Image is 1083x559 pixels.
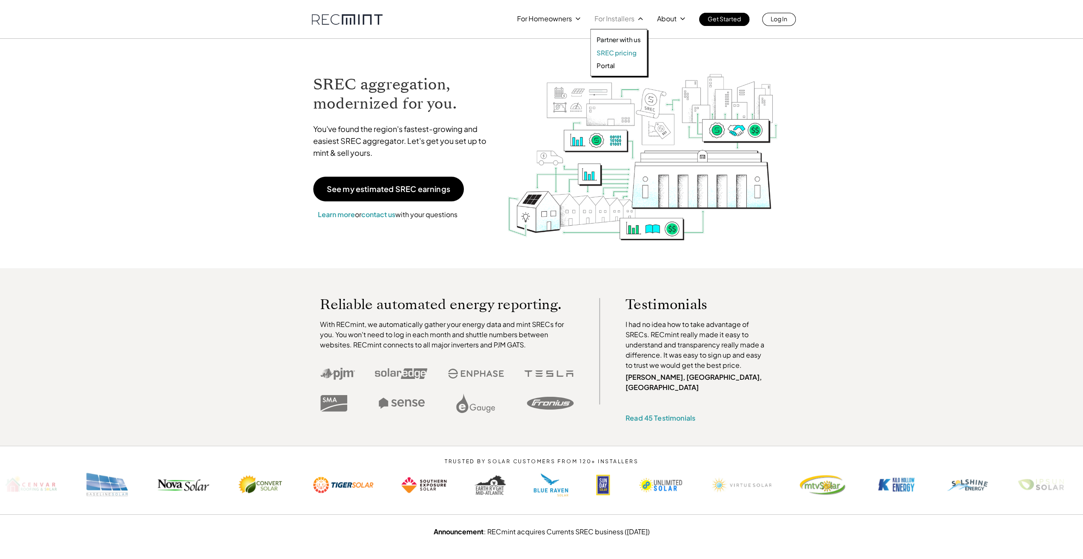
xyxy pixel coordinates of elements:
a: SREC pricing [597,49,641,57]
p: I had no idea how to take advantage of SRECs. RECmint really made it easy to understand and trans... [626,319,769,370]
p: or with your questions [313,209,462,220]
a: Announcement: RECmint acquires Currents SREC business ([DATE]) [434,527,650,536]
p: SREC pricing [597,49,636,57]
a: contact us [361,210,395,219]
p: For Installers [594,13,634,25]
a: Learn more [318,210,355,219]
a: Read 45 Testimonials [626,413,695,422]
a: Log In [762,13,796,26]
a: Partner with us [597,35,641,44]
p: Log In [771,13,787,25]
p: Testimonials [626,298,752,311]
strong: Announcement [434,527,484,536]
img: RECmint value cycle [507,52,778,243]
a: Portal [597,61,641,70]
p: Reliable automated energy reporting. [320,298,574,311]
p: With RECmint, we automatically gather your energy data and mint SRECs for you. You won't need to ... [320,319,574,350]
p: See my estimated SREC earnings [327,185,450,193]
a: See my estimated SREC earnings [313,177,464,201]
a: Get Started [699,13,749,26]
p: [PERSON_NAME], [GEOGRAPHIC_DATA], [GEOGRAPHIC_DATA] [626,372,769,393]
p: About [657,13,677,25]
p: You've found the region's fastest-growing and easiest SREC aggregator. Let's get you set up to mi... [313,123,494,159]
p: For Homeowners [517,13,572,25]
p: Get Started [708,13,741,25]
p: TRUSTED BY SOLAR CUSTOMERS FROM 120+ INSTALLERS [419,459,664,464]
p: Portal [597,61,615,70]
h1: SREC aggregation, modernized for you. [313,75,494,113]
